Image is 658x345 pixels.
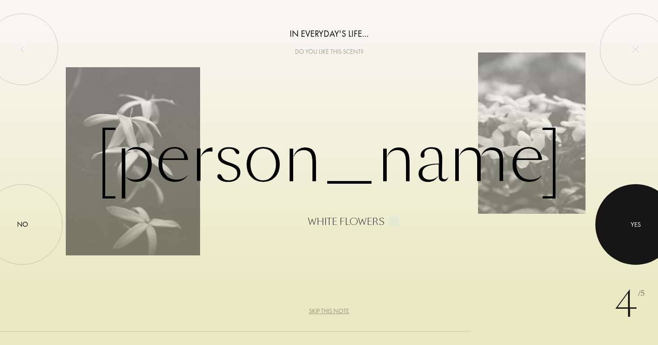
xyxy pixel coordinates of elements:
[309,306,349,316] div: Skip this note
[631,219,641,229] div: Yes
[632,46,639,53] img: quit_onboard.svg
[17,219,28,230] div: No
[638,289,645,299] span: /5
[66,118,592,227] div: [PERSON_NAME]
[308,216,385,227] div: White flowers
[615,278,645,332] div: 4
[19,46,26,53] img: left_onboard.svg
